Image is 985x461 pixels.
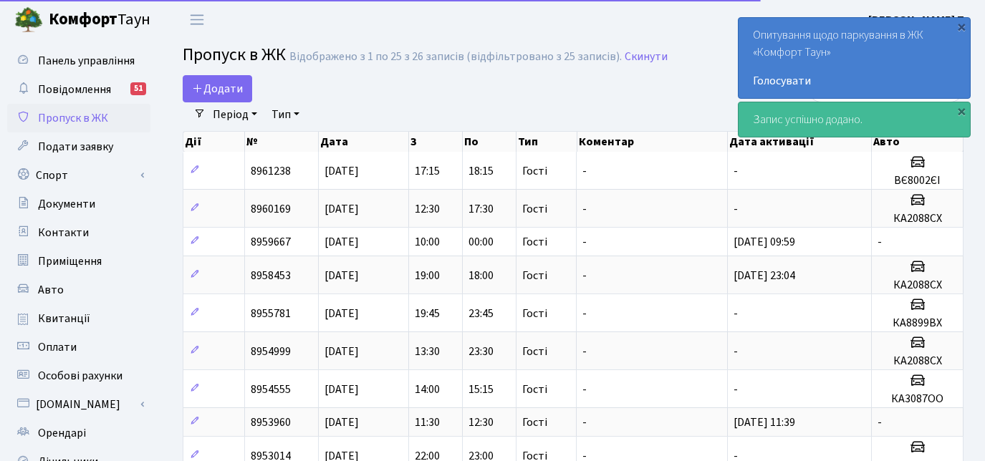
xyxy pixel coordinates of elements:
a: Додати [183,75,252,102]
a: Авто [7,276,150,304]
th: Дата [319,132,409,152]
span: 12:30 [469,414,494,430]
span: 12:30 [415,201,440,217]
span: 18:15 [469,163,494,179]
span: Орендарі [38,425,86,441]
th: З [409,132,463,152]
span: Гості [522,270,547,281]
span: [DATE] [325,344,359,359]
span: Повідомлення [38,82,111,97]
span: Квитанції [38,311,90,326]
span: Гості [522,236,547,248]
span: 15:15 [469,382,494,397]
span: - [582,268,587,283]
span: Гості [522,384,547,395]
a: Документи [7,190,150,218]
span: 8961238 [251,163,291,179]
div: Опитування щодо паркування в ЖК «Комфорт Таун» [739,18,970,98]
div: × [954,104,969,118]
span: - [734,163,738,179]
span: 8955781 [251,306,291,321]
span: 18:00 [469,268,494,283]
span: [DATE] 23:04 [734,268,795,283]
span: 23:30 [469,344,494,359]
img: logo.png [14,6,43,34]
th: Авто [872,132,964,152]
b: [PERSON_NAME] П. [868,12,968,28]
span: Особові рахунки [38,368,122,384]
a: Пропуск в ЖК [7,104,150,132]
h5: КА2088СХ [878,212,957,225]
span: 17:15 [415,163,440,179]
span: 19:00 [415,268,440,283]
a: Панель управління [7,47,150,75]
h5: КА3087ОО [878,392,957,406]
span: Пропуск в ЖК [38,110,108,126]
span: - [734,306,738,321]
span: Гості [522,417,547,428]
a: Тип [266,102,305,127]
span: 10:00 [415,234,440,250]
a: [DOMAIN_NAME] [7,390,150,419]
a: Контакти [7,218,150,247]
a: Скинути [625,50,668,64]
span: [DATE] [325,163,359,179]
span: Авто [38,282,64,298]
a: Спорт [7,161,150,190]
span: Приміщення [38,253,102,269]
th: По [463,132,516,152]
th: Коментар [577,132,729,152]
span: Пропуск в ЖК [183,42,286,67]
a: Період [207,102,263,127]
span: - [582,344,587,359]
span: Контакти [38,225,89,241]
span: 8954999 [251,344,291,359]
span: 17:30 [469,201,494,217]
span: - [878,414,882,430]
div: Відображено з 1 по 25 з 26 записів (відфільтровано з 25 записів). [289,50,622,64]
span: Документи [38,196,95,212]
a: [PERSON_NAME] П. [868,11,968,29]
span: [DATE] [325,201,359,217]
th: Дата активації [728,132,872,152]
span: - [582,414,587,430]
span: Оплати [38,339,77,355]
span: 00:00 [469,234,494,250]
a: Особові рахунки [7,361,150,390]
span: Гості [522,308,547,319]
span: - [734,382,738,397]
span: 8953960 [251,414,291,430]
th: Дії [183,132,245,152]
span: [DATE] [325,268,359,283]
h5: ВЄ8002ЄІ [878,174,957,188]
span: 8954555 [251,382,291,397]
th: Тип [516,132,577,152]
span: Гості [522,165,547,177]
a: Повідомлення51 [7,75,150,104]
span: Подати заявку [38,139,113,155]
span: - [582,234,587,250]
span: [DATE] [325,382,359,397]
span: - [582,163,587,179]
span: - [582,201,587,217]
span: 19:45 [415,306,440,321]
h5: КА2088СХ [878,354,957,368]
span: [DATE] [325,306,359,321]
h5: КА8899ВХ [878,316,957,330]
span: 8958453 [251,268,291,283]
span: [DATE] 11:39 [734,414,795,430]
span: 23:45 [469,306,494,321]
span: - [734,344,738,359]
span: - [582,382,587,397]
b: Комфорт [49,8,117,31]
span: 14:00 [415,382,440,397]
div: × [954,19,969,34]
span: - [878,234,882,250]
span: Панель управління [38,53,135,69]
span: 8959667 [251,234,291,250]
span: [DATE] 09:59 [734,234,795,250]
a: Квитанції [7,304,150,333]
div: Запис успішно додано. [739,102,970,137]
button: Переключити навігацію [179,8,215,31]
a: Голосувати [753,72,956,89]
